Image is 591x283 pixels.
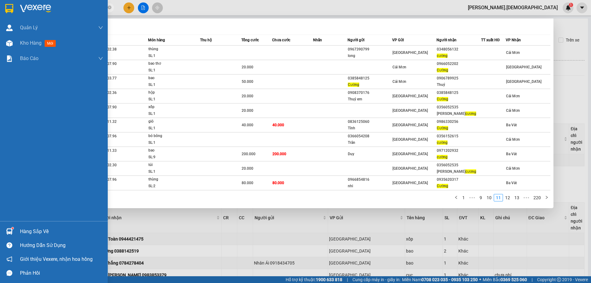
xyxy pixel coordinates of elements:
div: xốp [148,104,195,111]
span: cường [437,140,448,145]
div: [PERSON_NAME] [437,111,481,117]
div: [PERSON_NAME] [437,168,481,175]
span: [GEOGRAPHIC_DATA] [506,65,541,69]
span: ••• [521,194,531,201]
span: Cái Mơn [506,51,520,55]
div: 0356052535 [437,104,481,111]
span: TT xuất HĐ [481,38,500,42]
div: Phản hồi [20,269,103,278]
a: 9 [477,194,484,201]
div: Thuý em [348,96,392,103]
span: Cường [348,83,359,87]
span: [GEOGRAPHIC_DATA] [392,137,428,142]
div: 0966854816 [348,176,392,183]
span: 20.000 [242,166,253,171]
span: down [98,56,103,61]
span: Thu hộ [200,38,212,42]
a: 10 [485,194,493,201]
div: 0356052535 [437,162,481,168]
span: Cường [437,126,448,130]
div: 0348056132 [437,46,481,53]
a: 11 [494,194,503,201]
li: 12 [503,194,512,201]
span: Quản Lý [20,24,38,31]
div: SL: 1 [148,139,195,146]
span: 40.000 [272,123,284,127]
span: VP Nhận [506,38,521,42]
span: Cái Mơn [506,108,520,113]
span: Chưa cước [272,38,290,42]
div: 0366054208 [348,133,392,139]
div: 0971202932 [437,148,481,154]
div: 0385848125 [348,75,392,82]
div: SL: 1 [148,168,195,175]
button: left [452,194,460,201]
div: Hàng sắp về [20,227,103,236]
a: 13 [513,194,521,201]
div: SL: 9 [148,154,195,161]
span: 50.000 [242,79,253,84]
div: bao [148,75,195,82]
span: Ba Vát [506,123,517,127]
div: nhi [348,183,392,189]
div: thùng [148,46,195,53]
div: SL: 1 [148,111,195,117]
a: 220 [532,194,543,201]
div: 0906789925 [437,75,481,82]
div: SL: 2 [148,183,195,190]
span: Cường [437,68,448,72]
span: cương [465,111,476,116]
div: long [348,53,392,59]
div: bó bông [148,133,195,139]
div: Tính [348,125,392,131]
div: thùng [148,176,195,183]
span: 20.000 [242,94,253,98]
img: warehouse-icon [6,25,13,31]
span: down [98,25,103,30]
span: [GEOGRAPHIC_DATA] [392,181,428,185]
div: bao thơ [148,60,195,67]
a: 1 [460,194,467,201]
div: 0935620317 [437,176,481,183]
div: Duy [348,151,392,157]
div: hộp [148,89,195,96]
div: 0385848125 [437,90,481,96]
button: right [543,194,550,201]
div: giỏ [148,118,195,125]
div: bao [148,147,195,154]
div: 0986330256 [437,119,481,125]
img: warehouse-icon [6,40,13,46]
span: message [6,270,12,276]
div: 0908370176 [348,90,392,96]
span: [GEOGRAPHIC_DATA] [392,94,428,98]
span: cường [437,155,448,159]
span: Cường [437,97,448,101]
span: right [545,196,549,199]
span: 20.000 [242,108,253,113]
span: cường [437,54,448,58]
span: Món hàng [148,38,165,42]
div: 0967390799 [348,46,392,53]
li: Next Page [543,194,550,201]
span: close-circle [108,6,111,9]
span: cương [465,169,476,174]
span: [GEOGRAPHIC_DATA] [392,51,428,55]
span: 80.000 [242,181,253,185]
span: notification [6,256,12,262]
li: 9 [477,194,484,201]
div: Thuý [437,82,481,88]
span: left [454,196,458,199]
span: Cái Mơn [506,166,520,171]
img: solution-icon [6,55,13,62]
span: Người gửi [348,38,364,42]
span: [GEOGRAPHIC_DATA] [392,152,428,156]
div: 0356152615 [437,133,481,139]
span: Ba Vát [506,152,517,156]
span: 40.000 [242,123,253,127]
span: mới [45,40,56,47]
span: Cường [437,184,448,188]
li: 13 [512,194,521,201]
